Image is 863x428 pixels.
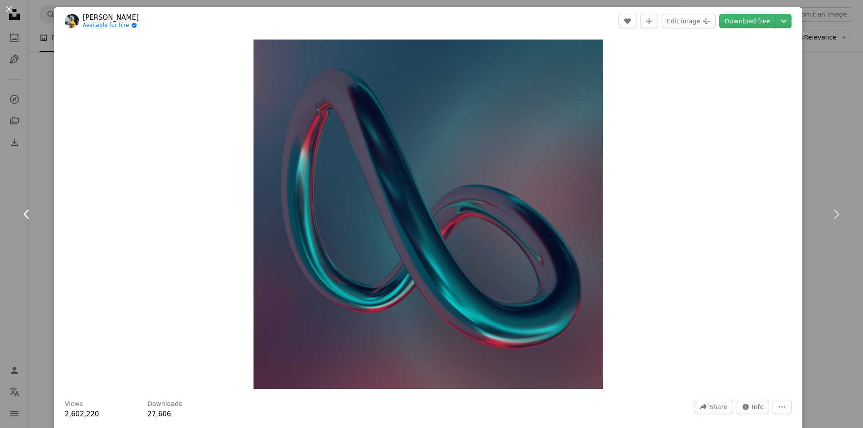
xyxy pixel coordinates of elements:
[618,14,636,28] button: Like
[83,22,139,29] a: Available for hire
[694,400,733,414] button: Share this image
[719,14,776,28] a: Download free
[65,14,79,28] img: Go to Steve Johnson's profile
[65,410,99,418] span: 2,602,220
[776,14,792,28] button: Choose download size
[773,400,792,414] button: More Actions
[709,400,727,414] span: Share
[662,14,716,28] button: Edit image
[254,40,603,389] button: Zoom in on this image
[254,40,603,389] img: a blue and red object with a long curved tail
[809,171,863,257] a: Next
[147,410,171,418] span: 27,606
[737,400,770,414] button: Stats about this image
[752,400,764,414] span: Info
[640,14,658,28] button: Add to Collection
[65,400,83,409] h3: Views
[147,400,182,409] h3: Downloads
[83,13,139,22] a: [PERSON_NAME]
